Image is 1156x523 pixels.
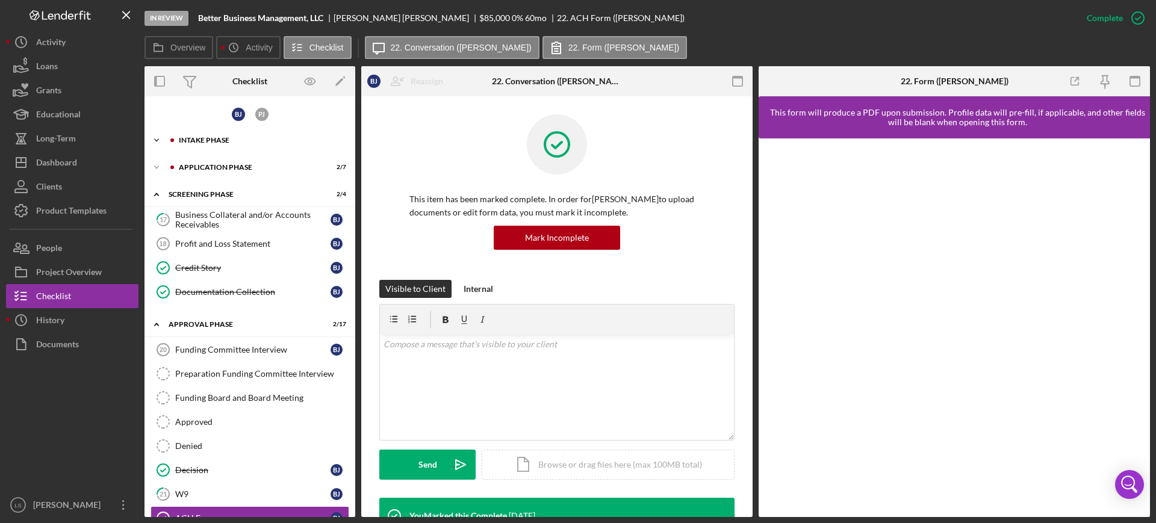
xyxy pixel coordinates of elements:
[198,13,323,23] b: Better Business Management, LLC
[385,280,446,298] div: Visible to Client
[334,13,479,23] div: [PERSON_NAME] [PERSON_NAME]
[557,13,685,23] div: 22. ACH Form ([PERSON_NAME])
[151,232,349,256] a: 18Profit and Loss StatementBJ
[367,75,381,88] div: B J
[151,386,349,410] a: Funding Board and Board Meeting
[175,345,331,354] div: Funding Committee Interview
[175,369,349,379] div: Preparation Funding Committee Interview
[151,410,349,434] a: Approved
[144,36,213,59] button: Overview
[409,193,704,220] p: This item has been marked complete. In order for [PERSON_NAME] to upload documents or edit form d...
[325,191,346,198] div: 2 / 4
[255,108,269,121] div: P J
[325,321,346,328] div: 2 / 17
[151,280,349,304] a: Documentation CollectionBJ
[525,226,589,250] div: Mark Incomplete
[151,208,349,232] a: 17Business Collateral and/or Accounts ReceivablesBJ
[175,287,331,297] div: Documentation Collection
[30,493,108,520] div: [PERSON_NAME]
[458,280,499,298] button: Internal
[1115,470,1144,499] div: Open Intercom Messenger
[169,191,316,198] div: Screening Phase
[160,346,167,353] tspan: 20
[170,43,205,52] label: Overview
[175,393,349,403] div: Funding Board and Board Meeting
[542,36,687,59] button: 22. Form ([PERSON_NAME])
[160,215,167,223] tspan: 17
[331,262,343,274] div: B J
[175,489,331,499] div: W9
[175,263,331,273] div: Credit Story
[901,76,1008,86] div: 22. Form ([PERSON_NAME])
[6,332,138,356] button: Documents
[169,321,316,328] div: Approval Phase
[175,239,331,249] div: Profit and Loss Statement
[365,36,539,59] button: 22. Conversation ([PERSON_NAME])
[151,256,349,280] a: Credit StoryBJ
[309,43,344,52] label: Checklist
[216,36,280,59] button: Activity
[151,434,349,458] a: Denied
[568,43,679,52] label: 22. Form ([PERSON_NAME])
[771,150,1139,505] iframe: Lenderfit form
[331,214,343,226] div: B J
[331,238,343,250] div: B J
[160,490,167,498] tspan: 21
[361,69,455,93] button: BJReassign
[151,362,349,386] a: Preparation Funding Committee Interview
[232,108,245,121] div: B J
[464,280,493,298] div: Internal
[331,464,343,476] div: B J
[1087,6,1123,30] div: Complete
[175,210,331,229] div: Business Collateral and/or Accounts Receivables
[379,450,476,480] button: Send
[509,511,535,521] time: 2025-10-03 14:12
[179,164,316,171] div: Application Phase
[331,344,343,356] div: B J
[525,13,547,23] div: 60 mo
[1075,6,1150,30] button: Complete
[331,286,343,298] div: B J
[175,465,331,475] div: Decision
[179,137,340,144] div: Intake Phase
[175,441,349,451] div: Denied
[325,164,346,171] div: 2 / 7
[331,488,343,500] div: B J
[391,43,532,52] label: 22. Conversation ([PERSON_NAME])
[765,108,1150,127] div: This form will produce a PDF upon submission. Profile data will pre-fill, if applicable, and othe...
[6,493,138,517] button: LS[PERSON_NAME]
[151,482,349,506] a: 21W9BJ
